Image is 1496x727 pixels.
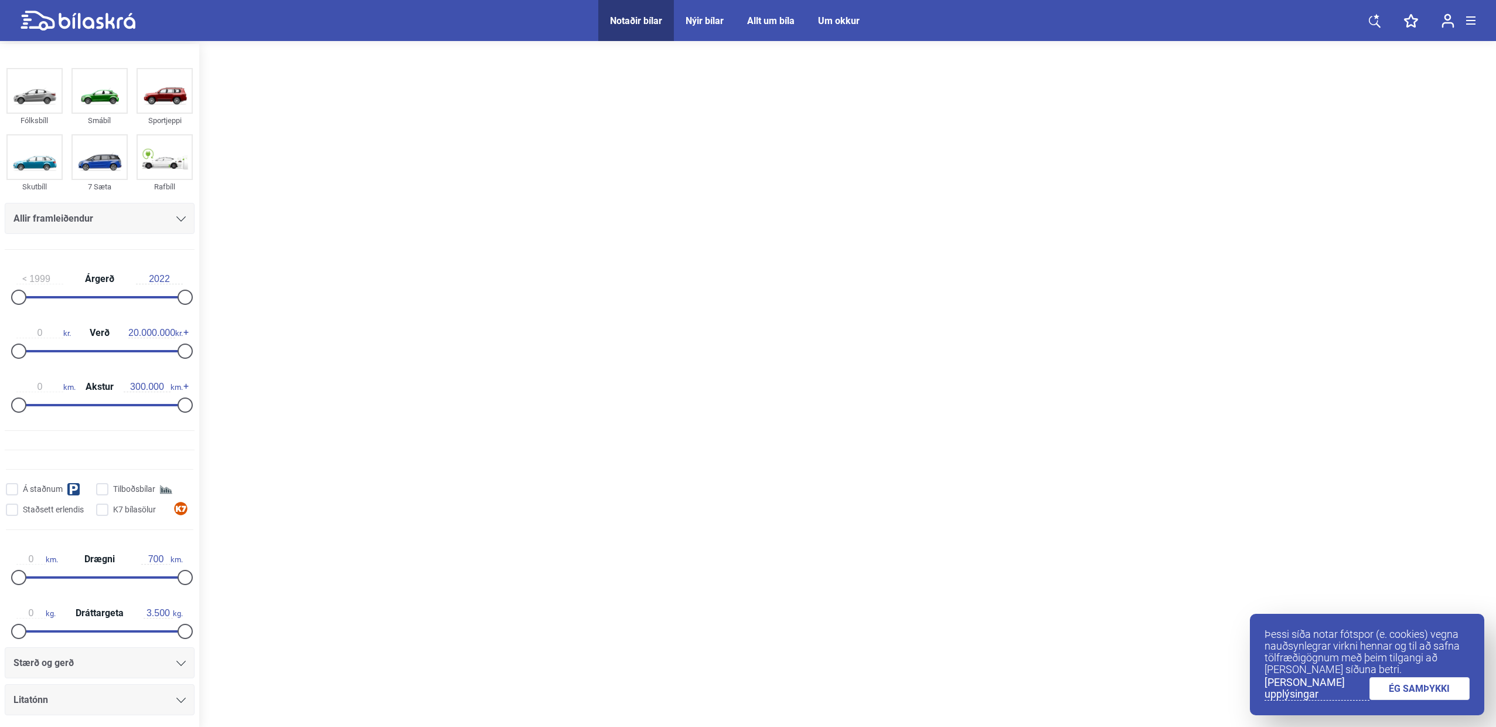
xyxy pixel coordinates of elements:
[128,328,183,338] span: kr.
[6,114,63,127] div: Fólksbíll
[6,180,63,193] div: Skutbíll
[13,210,93,227] span: Allir framleiðendur
[16,382,76,392] span: km.
[124,382,183,392] span: km.
[16,554,58,565] span: km.
[1265,629,1470,675] p: Þessi síða notar fótspor (e. cookies) vegna nauðsynlegrar virkni hennar og til að safna tölfræðig...
[610,15,662,26] a: Notaðir bílar
[16,608,56,619] span: kg.
[23,504,84,516] span: Staðsett erlendis
[71,180,128,193] div: 7 Sæta
[1369,677,1470,700] a: ÉG SAMÞYKKI
[71,114,128,127] div: Smábíl
[137,114,193,127] div: Sportjeppi
[83,382,117,392] span: Akstur
[87,328,113,338] span: Verð
[1265,677,1369,701] a: [PERSON_NAME] upplýsingar
[144,608,183,619] span: kg.
[13,692,48,708] span: Litatónn
[818,15,860,26] a: Um okkur
[13,655,74,671] span: Stærð og gerð
[1442,13,1454,28] img: user-login.svg
[81,555,118,564] span: Drægni
[82,274,117,284] span: Árgerð
[137,180,193,193] div: Rafbíll
[141,554,183,565] span: km.
[113,483,155,495] span: Tilboðsbílar
[23,483,63,495] span: Á staðnum
[686,15,724,26] a: Nýir bílar
[73,609,127,618] span: Dráttargeta
[113,504,156,516] span: K7 bílasölur
[16,328,71,338] span: kr.
[747,15,795,26] a: Allt um bíla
